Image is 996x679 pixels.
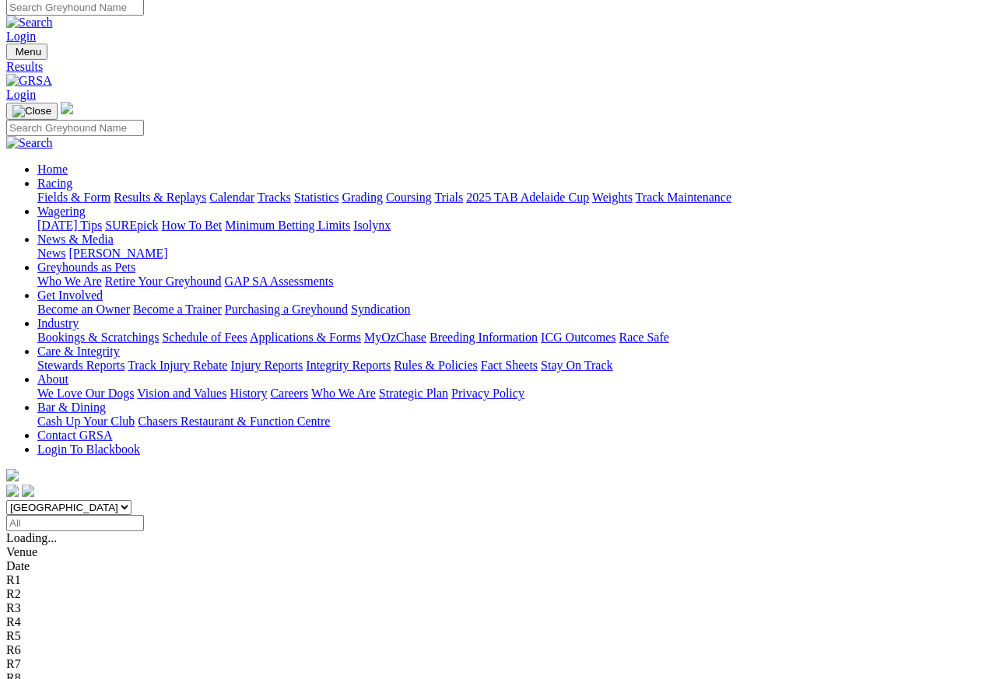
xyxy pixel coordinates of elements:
[466,191,589,204] a: 2025 TAB Adelaide Cup
[114,191,206,204] a: Results & Replays
[451,387,524,400] a: Privacy Policy
[209,191,254,204] a: Calendar
[6,136,53,150] img: Search
[37,317,79,330] a: Industry
[6,30,36,43] a: Login
[37,331,990,345] div: Industry
[434,191,463,204] a: Trials
[37,331,159,344] a: Bookings & Scratchings
[6,74,52,88] img: GRSA
[105,275,222,288] a: Retire Your Greyhound
[6,615,990,629] div: R4
[6,469,19,481] img: logo-grsa-white.png
[6,103,58,120] button: Toggle navigation
[6,88,36,101] a: Login
[37,345,120,358] a: Care & Integrity
[270,387,308,400] a: Careers
[6,643,990,657] div: R6
[16,46,41,58] span: Menu
[12,105,51,117] img: Close
[37,401,106,414] a: Bar & Dining
[592,191,633,204] a: Weights
[6,587,990,601] div: R2
[6,601,990,615] div: R3
[37,443,140,456] a: Login To Blackbook
[37,289,103,302] a: Get Involved
[6,545,990,559] div: Venue
[379,387,448,400] a: Strategic Plan
[342,191,383,204] a: Grading
[37,219,990,233] div: Wagering
[294,191,339,204] a: Statistics
[481,359,538,372] a: Fact Sheets
[6,629,990,643] div: R5
[541,359,612,372] a: Stay On Track
[37,373,68,386] a: About
[138,415,330,428] a: Chasers Restaurant & Function Centre
[6,485,19,497] img: facebook.svg
[37,415,990,429] div: Bar & Dining
[6,531,57,544] span: Loading...
[133,303,222,316] a: Become a Trainer
[230,387,267,400] a: History
[619,331,668,344] a: Race Safe
[311,387,376,400] a: Who We Are
[386,191,432,204] a: Coursing
[37,247,65,260] a: News
[37,275,990,289] div: Greyhounds as Pets
[37,303,130,316] a: Become an Owner
[37,387,134,400] a: We Love Our Dogs
[37,429,112,442] a: Contact GRSA
[37,261,135,274] a: Greyhounds as Pets
[37,191,990,205] div: Racing
[225,275,334,288] a: GAP SA Assessments
[37,219,102,232] a: [DATE] Tips
[137,387,226,400] a: Vision and Values
[636,191,731,204] a: Track Maintenance
[394,359,478,372] a: Rules & Policies
[128,359,227,372] a: Track Injury Rebate
[225,219,350,232] a: Minimum Betting Limits
[6,657,990,671] div: R7
[6,515,144,531] input: Select date
[6,120,144,136] input: Search
[37,387,990,401] div: About
[6,60,990,74] a: Results
[37,359,124,372] a: Stewards Reports
[37,191,110,204] a: Fields & Form
[162,331,247,344] a: Schedule of Fees
[37,247,990,261] div: News & Media
[37,177,72,190] a: Racing
[22,485,34,497] img: twitter.svg
[37,163,68,176] a: Home
[37,205,86,218] a: Wagering
[6,16,53,30] img: Search
[37,275,102,288] a: Who We Are
[37,233,114,246] a: News & Media
[258,191,291,204] a: Tracks
[162,219,223,232] a: How To Bet
[351,303,410,316] a: Syndication
[37,415,135,428] a: Cash Up Your Club
[6,44,47,60] button: Toggle navigation
[541,331,615,344] a: ICG Outcomes
[37,359,990,373] div: Care & Integrity
[105,219,158,232] a: SUREpick
[364,331,426,344] a: MyOzChase
[306,359,391,372] a: Integrity Reports
[250,331,361,344] a: Applications & Forms
[68,247,167,260] a: [PERSON_NAME]
[37,303,990,317] div: Get Involved
[6,573,990,587] div: R1
[353,219,391,232] a: Isolynx
[430,331,538,344] a: Breeding Information
[61,102,73,114] img: logo-grsa-white.png
[6,559,990,573] div: Date
[230,359,303,372] a: Injury Reports
[225,303,348,316] a: Purchasing a Greyhound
